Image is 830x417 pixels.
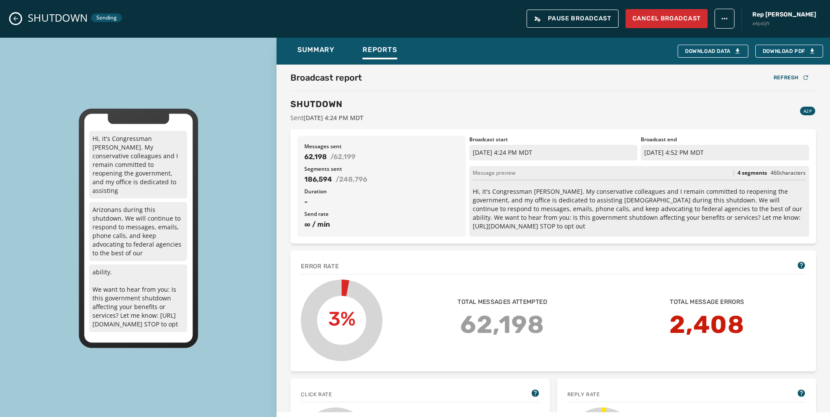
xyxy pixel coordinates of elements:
[301,391,332,398] span: Click rate
[567,391,600,398] span: Reply rate
[304,152,327,162] span: 62,198
[473,169,515,176] span: Message preview
[473,187,806,231] p: Hi, it's Congressman [PERSON_NAME]. My conservative colleagues and I remain committed to reopenin...
[297,46,335,54] span: Summary
[460,306,544,343] span: 62,198
[800,107,815,115] div: A2P
[678,45,748,58] button: Download Data
[641,145,809,160] p: [DATE] 4:52 PM MDT
[752,10,816,19] span: Rep [PERSON_NAME]
[469,136,638,143] span: Broadcast start
[771,169,806,176] span: 460 characters
[670,298,744,306] span: Total message errors
[356,41,404,61] button: Reports
[527,10,619,28] button: Pause Broadcast
[89,264,187,332] p: ability. We want to hear from you: Is this government shutdown affecting your benefits or service...
[301,262,339,271] span: Error rate
[752,20,816,27] span: a4pdijfr
[290,41,342,61] button: Summary
[304,174,332,185] span: 186,594
[304,166,459,173] span: Segments sent
[767,72,816,84] button: Refresh
[330,152,356,162] span: / 62,199
[738,169,767,176] span: 4 segments
[290,114,363,122] span: Sent
[641,136,809,143] span: Broadcast end
[626,9,708,28] button: Cancel Broadcast
[304,197,459,207] span: -
[290,98,363,110] h3: SHUTDOWN
[669,306,744,343] span: 2,408
[304,188,459,195] span: Duration
[469,145,638,160] p: [DATE] 4:24 PM MDT
[458,298,547,306] span: Total messages attempted
[632,14,701,23] span: Cancel Broadcast
[303,114,363,122] span: [DATE] 4:24 PM MDT
[304,211,459,218] span: Send rate
[763,48,816,55] span: Download PDF
[89,131,187,199] p: Hi, it's Congressman [PERSON_NAME]. My conservative colleagues and I remain committed to reopenin...
[304,219,459,230] span: ∞ / min
[685,48,741,55] div: Download Data
[715,9,734,29] button: broadcast action menu
[336,174,367,185] span: / 248,796
[89,202,187,261] p: Arizonans during this shutdown. We will continue to respond to messages, emails, phone calls, and...
[328,307,356,330] text: 3%
[304,143,459,150] span: Messages sent
[290,72,362,84] h2: Broadcast report
[534,15,611,22] span: Pause Broadcast
[362,46,397,54] span: Reports
[774,74,809,81] div: Refresh
[755,45,823,58] button: Download PDF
